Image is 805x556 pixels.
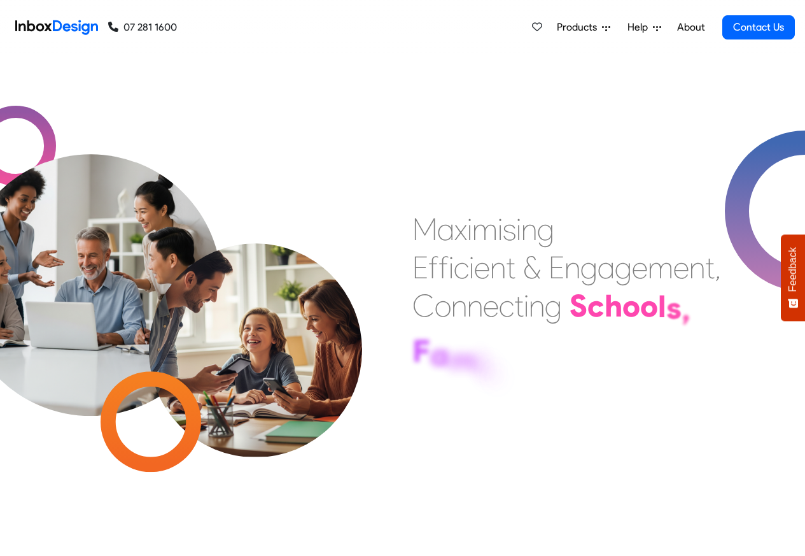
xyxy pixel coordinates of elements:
div: o [622,287,640,325]
div: c [587,287,605,325]
div: C [412,287,435,325]
a: 07 281 1600 [108,20,177,35]
div: n [521,210,537,248]
div: o [435,287,451,325]
span: Help [627,20,653,35]
div: E [549,248,564,287]
div: t [514,287,524,325]
div: s [666,289,682,327]
a: Products [552,15,615,40]
div: E [412,248,428,287]
div: n [689,248,705,287]
div: n [490,248,506,287]
div: n [529,287,545,325]
div: n [451,287,467,325]
div: i [469,248,474,287]
div: t [506,248,515,287]
div: l [658,287,666,325]
div: Maximising Efficient & Engagement, Connecting Schools, Families, and Students. [412,210,721,401]
div: t [705,248,715,287]
div: i [449,248,454,287]
div: , [715,248,721,287]
div: n [564,248,580,287]
a: About [673,15,708,40]
span: Feedback [787,247,799,292]
div: m [472,210,498,248]
div: c [499,287,514,325]
a: Contact Us [722,15,795,39]
div: g [537,210,554,248]
div: a [598,248,615,287]
div: m [449,340,476,378]
div: & [523,248,541,287]
div: l [484,351,493,389]
div: i [524,287,529,325]
div: g [580,248,598,287]
button: Feedback - Show survey [781,234,805,321]
div: g [615,248,632,287]
div: M [412,210,437,248]
div: o [640,287,658,325]
div: a [430,336,449,374]
div: f [438,248,449,287]
div: i [467,210,472,248]
div: h [605,287,622,325]
div: S [570,287,587,325]
div: c [454,248,469,287]
div: F [412,332,430,370]
span: Products [557,20,602,35]
div: i [498,210,503,248]
div: s [503,210,516,248]
div: g [545,287,562,325]
div: n [467,287,483,325]
div: i [476,345,484,383]
div: e [673,248,689,287]
img: parents_with_child.png [122,190,389,457]
div: a [437,210,454,248]
div: f [428,248,438,287]
div: x [454,210,467,248]
div: e [483,287,499,325]
div: i [516,210,521,248]
div: , [682,291,690,329]
a: Help [622,15,666,40]
div: e [474,248,490,287]
div: e [632,248,648,287]
div: i [493,358,501,396]
div: m [648,248,673,287]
